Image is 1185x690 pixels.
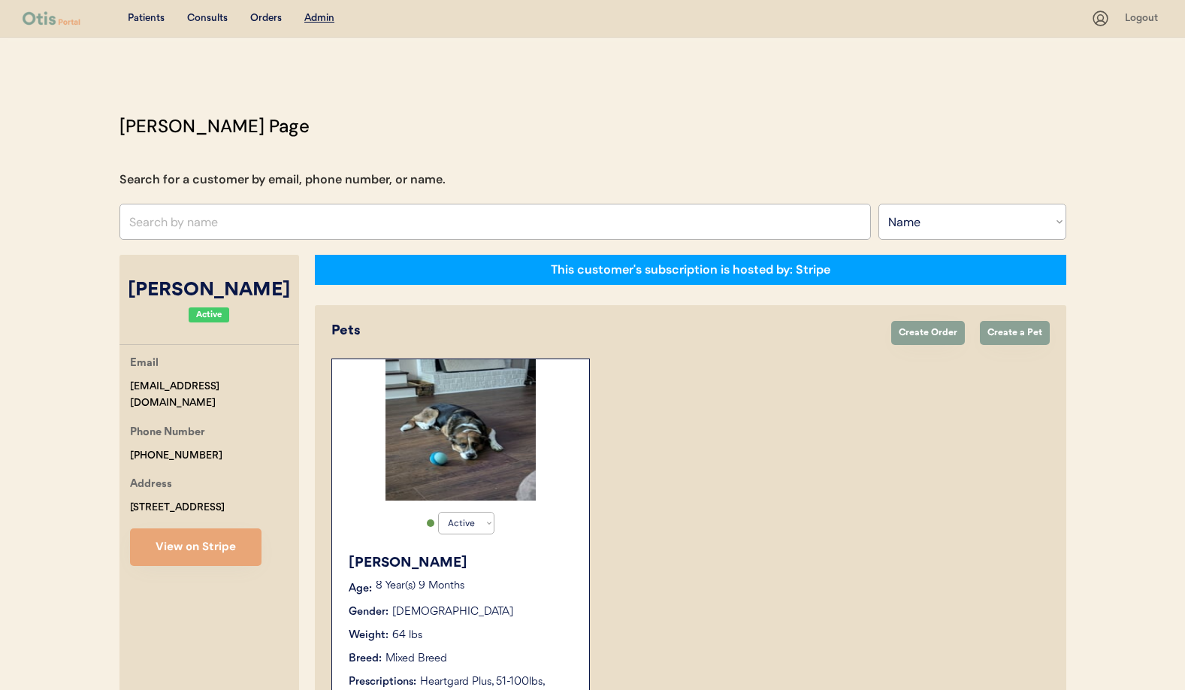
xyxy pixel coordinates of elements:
[130,499,225,516] div: [STREET_ADDRESS]
[392,628,422,643] div: 64 lbs
[551,262,830,278] div: This customer's subscription is hosted by: Stripe
[187,11,228,26] div: Consults
[130,355,159,374] div: Email
[376,581,574,592] p: 8 Year(s) 9 Months
[349,674,416,690] div: Prescriptions:
[130,378,299,413] div: [EMAIL_ADDRESS][DOMAIN_NAME]
[128,11,165,26] div: Patients
[119,277,299,305] div: [PERSON_NAME]
[331,321,876,341] div: Pets
[349,651,382,667] div: Breed:
[130,476,172,495] div: Address
[891,321,965,345] button: Create Order
[119,204,871,240] input: Search by name
[130,528,261,566] button: View on Stripe
[349,628,388,643] div: Weight:
[392,604,513,620] div: [DEMOGRAPHIC_DATA]
[980,321,1050,345] button: Create a Pet
[250,11,282,26] div: Orders
[119,113,310,140] div: [PERSON_NAME] Page
[349,553,574,573] div: [PERSON_NAME]
[1125,11,1162,26] div: Logout
[304,13,334,23] u: Admin
[349,581,372,597] div: Age:
[349,604,388,620] div: Gender:
[119,171,446,189] div: Search for a customer by email, phone number, or name.
[130,424,205,443] div: Phone Number
[385,359,536,501] img: 1000013945.jpg
[130,447,222,465] div: [PHONE_NUMBER]
[385,651,447,667] div: Mixed Breed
